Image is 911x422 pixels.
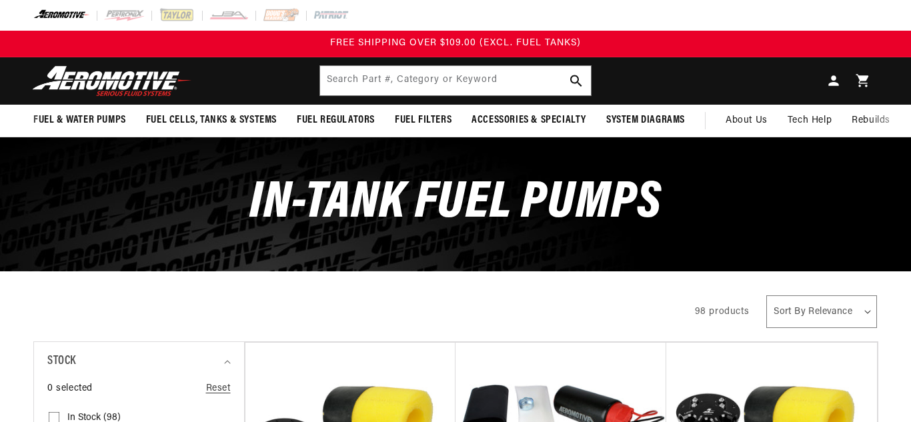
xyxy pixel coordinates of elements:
span: Fuel Regulators [297,113,375,127]
a: Reset [206,381,231,396]
span: Rebuilds [852,113,890,128]
span: Stock [47,352,76,371]
summary: Fuel Cells, Tanks & Systems [136,105,287,136]
span: 98 products [695,307,750,317]
summary: Accessories & Specialty [462,105,596,136]
button: Search Part #, Category or Keyword [562,66,591,95]
span: In-Tank Fuel Pumps [249,177,662,230]
summary: Stock (0 selected) [47,342,231,381]
summary: Fuel Filters [385,105,462,136]
summary: Tech Help [778,105,842,137]
span: Fuel Filters [395,113,451,127]
span: Tech Help [788,113,832,128]
img: Aeromotive [29,65,195,97]
summary: Rebuilds [842,105,900,137]
span: Fuel Cells, Tanks & Systems [146,113,277,127]
input: Search Part #, Category or Keyword [320,66,592,95]
a: About Us [716,105,778,137]
summary: Fuel & Water Pumps [23,105,136,136]
summary: System Diagrams [596,105,695,136]
span: 0 selected [47,381,93,396]
span: Accessories & Specialty [472,113,586,127]
summary: Fuel Regulators [287,105,385,136]
span: System Diagrams [606,113,685,127]
span: About Us [726,115,768,125]
span: FREE SHIPPING OVER $109.00 (EXCL. FUEL TANKS) [330,38,581,48]
span: Fuel & Water Pumps [33,113,126,127]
